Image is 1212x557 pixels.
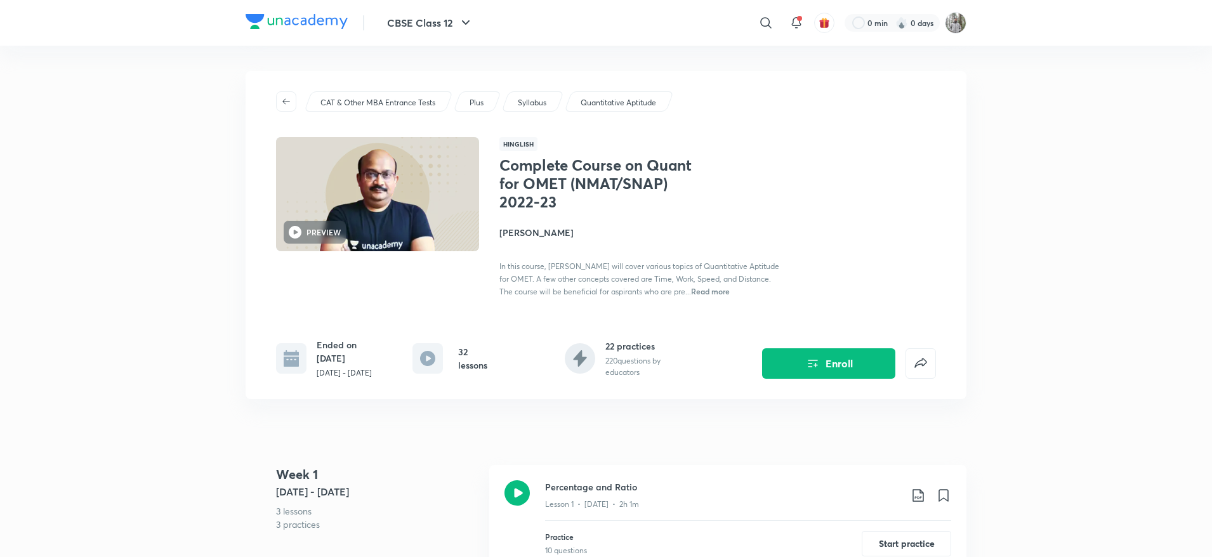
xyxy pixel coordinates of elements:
[691,286,730,296] span: Read more
[581,97,656,108] p: Quantitative Aptitude
[379,10,481,36] button: CBSE Class 12
[306,226,341,238] h6: PREVIEW
[814,13,834,33] button: avatar
[317,338,387,365] h6: Ended on [DATE]
[317,367,387,379] p: [DATE] - [DATE]
[545,545,587,556] div: 10 questions
[579,97,659,108] a: Quantitative Aptitude
[468,97,486,108] a: Plus
[276,465,479,484] h4: Week 1
[605,355,696,378] p: 220 questions by educators
[945,12,966,34] img: Koushik Dhenki
[276,484,479,499] h5: [DATE] - [DATE]
[499,226,784,239] h4: [PERSON_NAME]
[276,518,479,531] p: 3 practices
[274,136,481,252] img: Thumbnail
[319,97,438,108] a: CAT & Other MBA Entrance Tests
[499,261,779,296] span: In this course, [PERSON_NAME] will cover various topics of Quantitative Aptitude for OMET. A few ...
[470,97,484,108] p: Plus
[895,16,908,29] img: streak
[862,531,951,556] button: Start practice
[762,348,895,379] button: Enroll
[499,137,537,151] span: Hinglish
[906,348,936,379] button: false
[320,97,435,108] p: CAT & Other MBA Entrance Tests
[246,14,348,32] a: Company Logo
[545,499,639,510] p: Lesson 1 • [DATE] • 2h 1m
[545,531,587,542] p: Practice
[605,339,696,353] h6: 22 practices
[458,345,499,372] h6: 32 lessons
[246,14,348,29] img: Company Logo
[518,97,546,108] p: Syllabus
[499,156,707,211] h1: Complete Course on Quant for OMET (NMAT/SNAP) 2022-23
[516,97,549,108] a: Syllabus
[819,17,830,29] img: avatar
[545,480,900,494] h3: Percentage and Ratio
[276,504,479,518] p: 3 lessons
